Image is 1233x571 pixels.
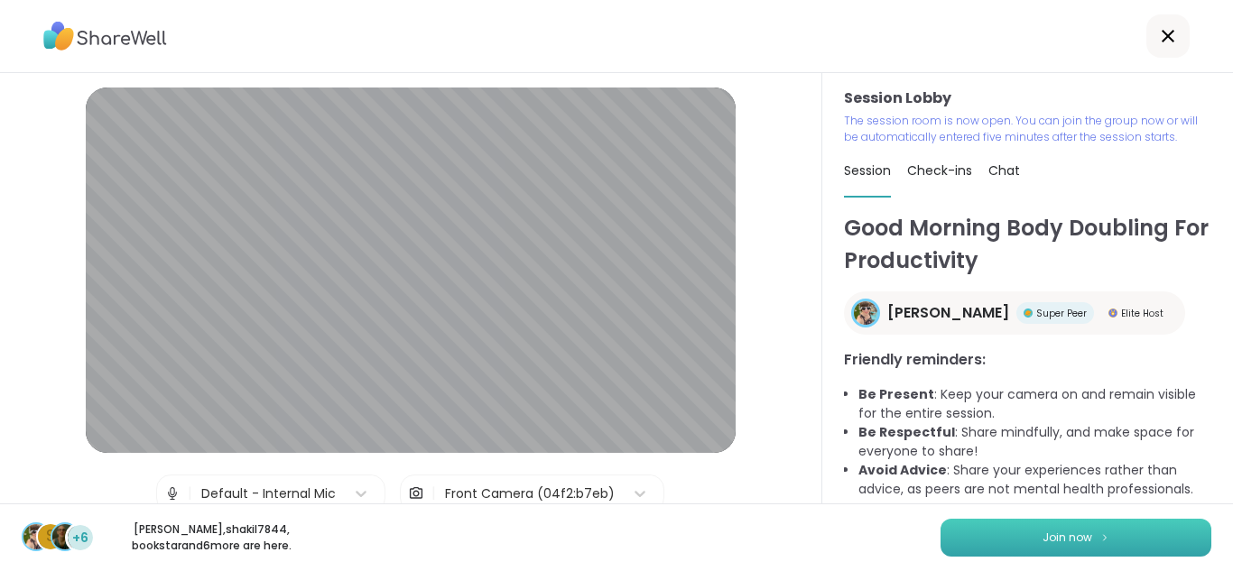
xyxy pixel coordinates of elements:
div: Front Camera (04f2:b7eb) [445,484,615,503]
span: [PERSON_NAME] [887,302,1009,324]
b: Be Present [858,385,934,403]
img: Adrienne_QueenOfTheDawn [23,524,49,549]
span: +6 [72,529,88,548]
p: [PERSON_NAME] , shakil7844 , bookstar and 6 more are here. [110,521,312,554]
li: : Keep your camera on and remain visible for the entire session. [858,385,1211,423]
li: : Share mindfully, and make space for everyone to share! [858,423,1211,461]
a: Adrienne_QueenOfTheDawn[PERSON_NAME]Super PeerSuper PeerElite HostElite Host [844,291,1185,335]
img: bookstar [52,524,78,549]
h1: Good Morning Body Doubling For Productivity [844,212,1211,277]
div: Default - Internal Mic [201,484,336,503]
span: | [188,475,192,511]
h3: Session Lobby [844,87,1211,109]
p: The session room is now open. You can join the group now or will be automatically entered five mi... [844,113,1211,145]
span: Check-ins [907,161,972,180]
img: ShareWell Logo [43,15,167,57]
b: Avoid Advice [858,461,947,479]
span: | [431,475,436,511]
img: Adrienne_QueenOfTheDawn [854,301,877,325]
span: Join now [1043,530,1092,546]
span: s [46,525,55,548]
span: Super Peer [1036,307,1087,320]
li: : Share your experiences rather than advice, as peers are not mental health professionals. [858,461,1211,499]
img: Camera [408,475,424,511]
img: Microphone [164,475,181,511]
h3: Friendly reminders: [844,349,1211,371]
img: Elite Host [1108,309,1117,318]
img: Super Peer [1024,309,1033,318]
button: Join now [941,519,1211,557]
b: Be Respectful [858,423,955,441]
span: Chat [988,161,1020,180]
span: Elite Host [1121,307,1163,320]
span: Session [844,161,891,180]
img: ShareWell Logomark [1099,532,1110,542]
